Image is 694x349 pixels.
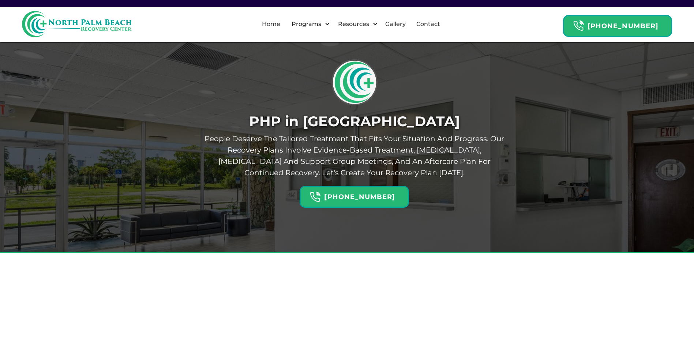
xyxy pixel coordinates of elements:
strong: [PHONE_NUMBER] [324,193,395,201]
div: Programs [290,20,323,29]
img: Header Calendar Icons [310,191,320,203]
a: Header Calendar Icons[PHONE_NUMBER] [563,11,672,37]
a: Header Calendar Icons[PHONE_NUMBER] [300,182,409,208]
a: Home [258,12,285,36]
p: People deserve the tailored treatment that fits your situation and progress. Our recovery plans i... [203,133,506,179]
strong: [PHONE_NUMBER] [588,22,659,30]
a: Contact [412,12,444,36]
div: Resources [336,20,371,29]
a: Gallery [381,12,410,36]
img: Header Calendar Icons [573,20,584,31]
h1: PHP in [GEOGRAPHIC_DATA] [203,113,506,130]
